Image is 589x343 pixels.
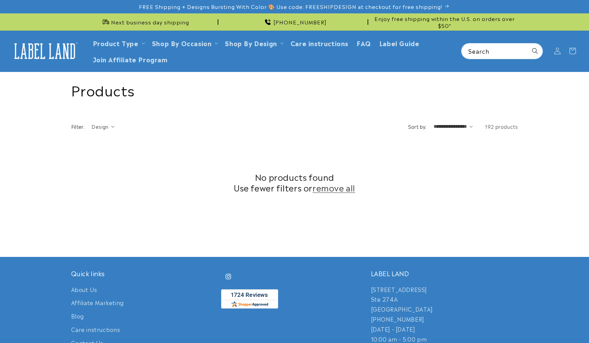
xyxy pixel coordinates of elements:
[111,19,189,25] span: Next business day shipping
[273,19,327,25] span: [PHONE_NUMBER]
[91,123,108,130] span: Design
[527,43,543,59] button: Search
[221,13,368,30] div: Announcement
[91,123,114,130] summary: Design (0 selected)
[379,39,419,47] span: Label Guide
[71,269,218,277] h2: Quick links
[71,171,518,193] h2: No products found Use fewer filters or
[375,35,424,51] a: Label Guide
[352,35,375,51] a: FAQ
[152,39,212,47] span: Shop By Occasion
[225,38,277,48] a: Shop By Design
[71,81,518,98] h1: Products
[71,309,84,323] a: Blog
[71,284,97,296] a: About Us
[221,289,278,309] img: Customer Reviews
[371,15,518,29] span: Enjoy free shipping within the U.S. on orders over $50*
[10,40,79,62] img: Label Land
[148,35,221,51] summary: Shop By Occasion
[93,55,168,63] span: Join Affiliate Program
[89,51,172,67] a: Join Affiliate Program
[93,38,139,48] a: Product Type
[71,296,124,309] a: Affiliate Marketing
[71,123,85,130] h2: Filter:
[357,39,371,47] span: FAQ
[8,38,82,64] a: Label Land
[221,35,286,51] summary: Shop By Design
[139,3,442,10] span: FREE Shipping + Designs Bursting With Color 🎨 Use code: FREESHIPDESIGN at checkout for free shipp...
[71,13,218,30] div: Announcement
[89,35,148,51] summary: Product Type
[313,182,355,193] a: remove all
[408,123,427,130] label: Sort by:
[286,35,352,51] a: Care instructions
[371,13,518,30] div: Announcement
[485,123,518,130] span: 192 products
[371,269,518,277] h2: LABEL LAND
[291,39,348,47] span: Care instructions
